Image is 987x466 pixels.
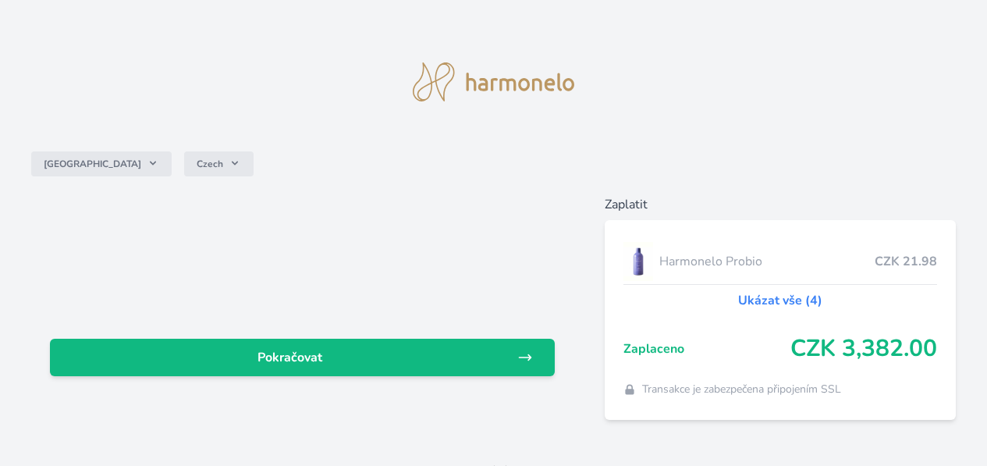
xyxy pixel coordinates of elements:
[875,252,937,271] span: CZK 21.98
[62,348,517,367] span: Pokračovat
[623,340,790,358] span: Zaplaceno
[738,291,822,310] a: Ukázat vše (4)
[642,382,841,397] span: Transakce je zabezpečena připojením SSL
[790,335,937,363] span: CZK 3,382.00
[50,339,555,376] a: Pokračovat
[197,158,223,170] span: Czech
[605,195,956,214] h6: Zaplatit
[31,151,172,176] button: [GEOGRAPHIC_DATA]
[184,151,254,176] button: Czech
[44,158,141,170] span: [GEOGRAPHIC_DATA]
[623,242,653,281] img: CLEAN_PROBIO_se_stinem_x-lo.jpg
[413,62,575,101] img: logo.svg
[659,252,875,271] span: Harmonelo Probio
